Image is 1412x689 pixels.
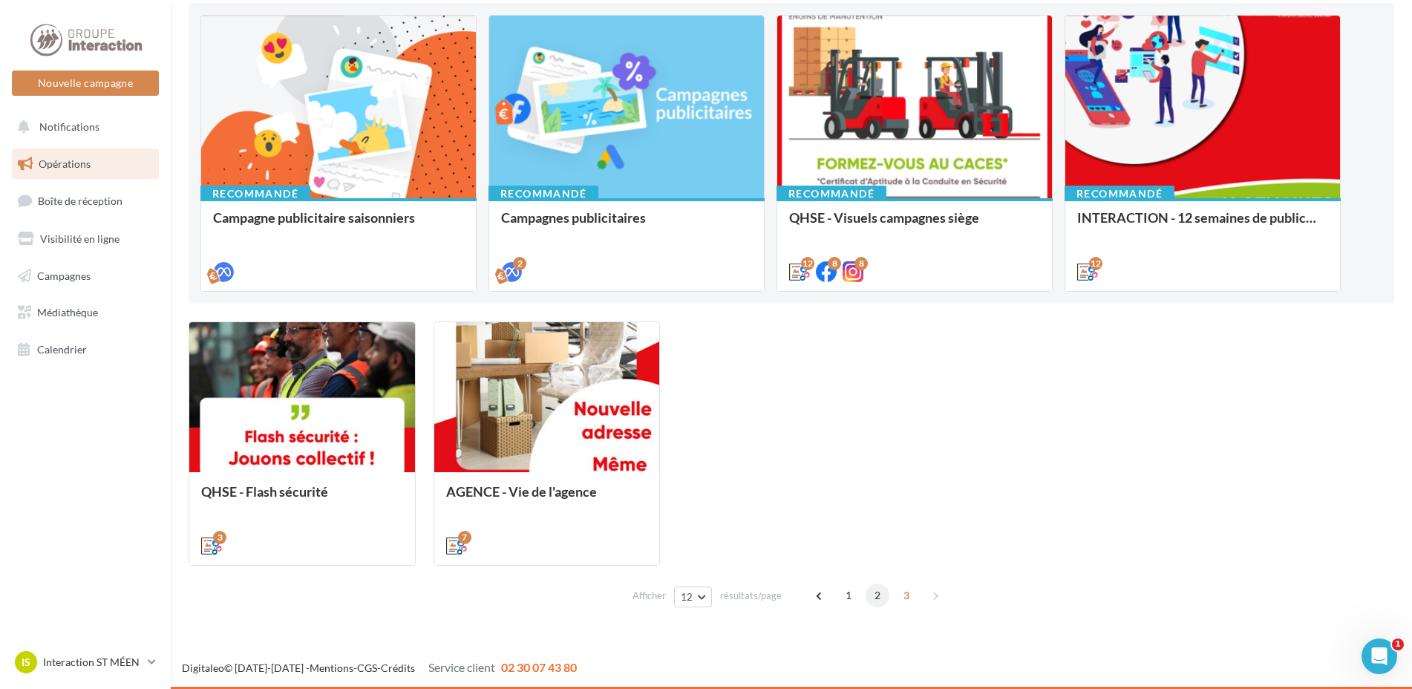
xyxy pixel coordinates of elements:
a: Médiathèque [9,297,162,328]
a: Mentions [310,662,353,674]
span: Afficher [633,589,666,603]
button: Nouvelle campagne [12,71,159,96]
a: Visibilité en ligne [9,223,162,255]
a: Calendrier [9,334,162,365]
span: Visibilité en ligne [40,232,120,245]
span: 02 30 07 43 80 [501,660,577,674]
div: 8 [828,257,841,270]
button: 12 [674,587,712,607]
button: Notifications [9,111,156,143]
div: QHSE - Flash sécurité [201,484,403,514]
span: 1 [1392,639,1404,650]
span: Calendrier [37,343,87,356]
div: Recommandé [1065,186,1174,202]
div: Campagnes publicitaires [501,210,752,240]
div: Recommandé [200,186,310,202]
a: CGS [357,662,377,674]
span: Service client [428,660,495,674]
div: 3 [213,531,226,544]
a: Digitaleo [182,662,224,674]
iframe: Intercom live chat [1362,639,1397,674]
a: Opérations [9,148,162,180]
span: © [DATE]-[DATE] - - - [182,662,577,674]
span: Opérations [39,157,91,170]
div: Recommandé [777,186,886,202]
a: Crédits [381,662,415,674]
div: INTERACTION - 12 semaines de publication [1077,210,1328,240]
div: AGENCE - Vie de l'agence [446,484,648,514]
a: Campagnes [9,261,162,292]
span: 1 [837,584,860,607]
span: résultats/page [720,589,782,603]
a: IS Interaction ST MÉEN [12,648,159,676]
div: 8 [854,257,868,270]
span: Boîte de réception [38,195,122,207]
div: Campagne publicitaire saisonniers [213,210,464,240]
div: 12 [1089,257,1102,270]
span: Notifications [39,120,99,133]
div: 12 [801,257,814,270]
span: IS [22,655,30,670]
div: 2 [513,257,526,270]
span: 3 [895,584,918,607]
span: 2 [866,584,889,607]
a: Boîte de réception [9,185,162,217]
span: Médiathèque [37,306,98,319]
p: Interaction ST MÉEN [43,655,142,670]
div: 7 [458,531,471,544]
div: Recommandé [488,186,598,202]
span: Campagnes [37,269,91,281]
div: QHSE - Visuels campagnes siège [789,210,1040,240]
span: 12 [681,591,693,603]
